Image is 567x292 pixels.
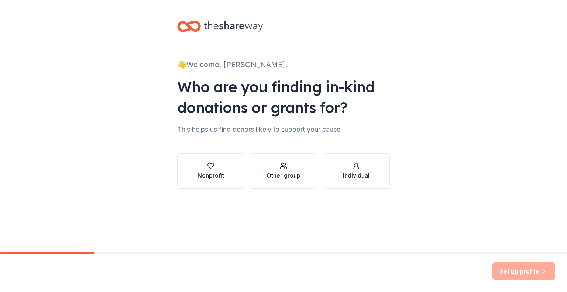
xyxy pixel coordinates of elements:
div: Nonprofit [197,171,224,180]
button: Nonprofit [177,153,244,189]
button: Individual [323,153,390,189]
div: 👋 Welcome, [PERSON_NAME]! [177,59,390,71]
div: Who are you finding in-kind donations or grants for? [177,76,390,118]
div: This helps us find donors likely to support your cause. [177,124,390,135]
div: Individual [343,171,370,180]
button: Other group [250,153,317,189]
div: Other group [267,171,300,180]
